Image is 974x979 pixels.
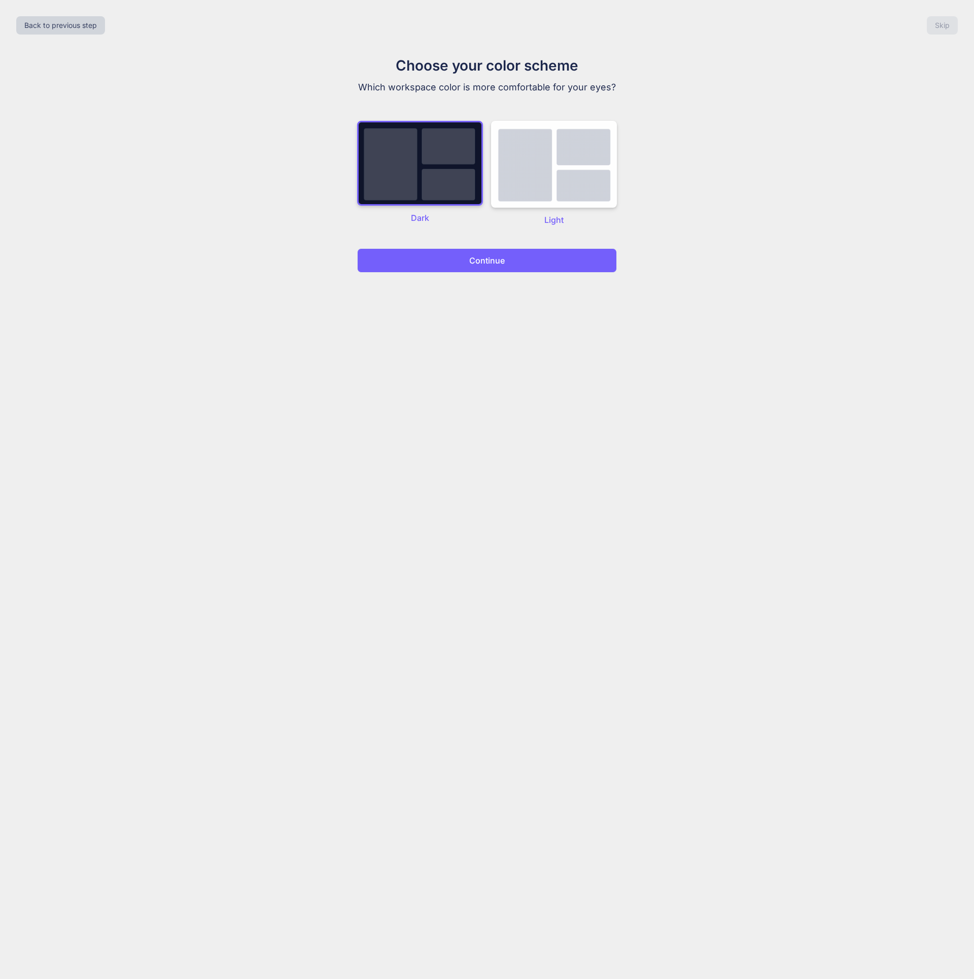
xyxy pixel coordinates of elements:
h1: Choose your color scheme [317,55,657,76]
p: Dark [357,212,483,224]
button: Continue [357,248,617,273]
img: dark [491,121,617,208]
button: Back to previous step [16,16,105,35]
img: dark [357,121,483,206]
button: Skip [927,16,958,35]
p: Continue [469,254,505,267]
p: Light [491,214,617,226]
p: Which workspace color is more comfortable for your eyes? [317,80,657,94]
